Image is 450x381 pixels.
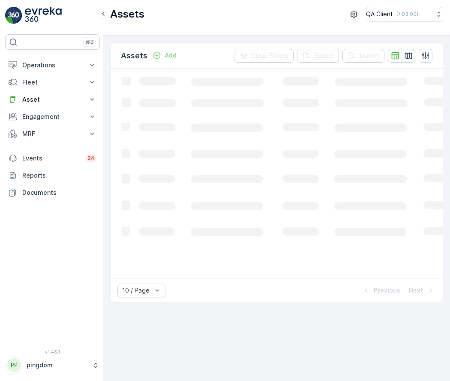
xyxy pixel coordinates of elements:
[5,184,100,201] a: Documents
[85,39,94,45] p: ⌘B
[165,51,177,60] p: Add
[366,10,393,18] p: QA Client
[7,358,21,372] div: PP
[5,91,100,108] button: Asset
[22,130,83,138] p: MRF
[5,7,22,24] img: logo
[5,349,100,354] span: v 1.48.1
[110,7,144,21] p: Assets
[27,361,88,369] p: pingdom
[22,112,83,121] p: Engagement
[361,285,401,296] button: Previous
[5,167,100,184] a: Reports
[22,188,96,197] p: Documents
[251,51,288,60] p: Clear Filters
[342,49,384,63] button: Import
[5,356,100,374] button: PPpingdom
[366,7,443,21] button: QA Client(+03:00)
[22,95,83,104] p: Asset
[121,50,147,62] p: Assets
[22,154,81,163] p: Events
[5,150,100,167] a: Events34
[409,286,423,295] p: Next
[314,51,334,60] p: Export
[374,286,400,295] p: Previous
[360,51,379,60] p: Import
[22,78,83,87] p: Fleet
[87,155,95,162] p: 34
[396,11,418,18] p: ( +03:00 )
[149,50,180,60] button: Add
[5,57,100,74] button: Operations
[5,108,100,125] button: Engagement
[5,125,100,142] button: MRF
[25,7,62,24] img: logo_light-DOdMpM7g.png
[297,49,339,63] button: Export
[234,49,294,63] button: Clear Filters
[22,61,83,70] p: Operations
[22,171,96,180] p: Reports
[408,285,436,296] button: Next
[5,74,100,91] button: Fleet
